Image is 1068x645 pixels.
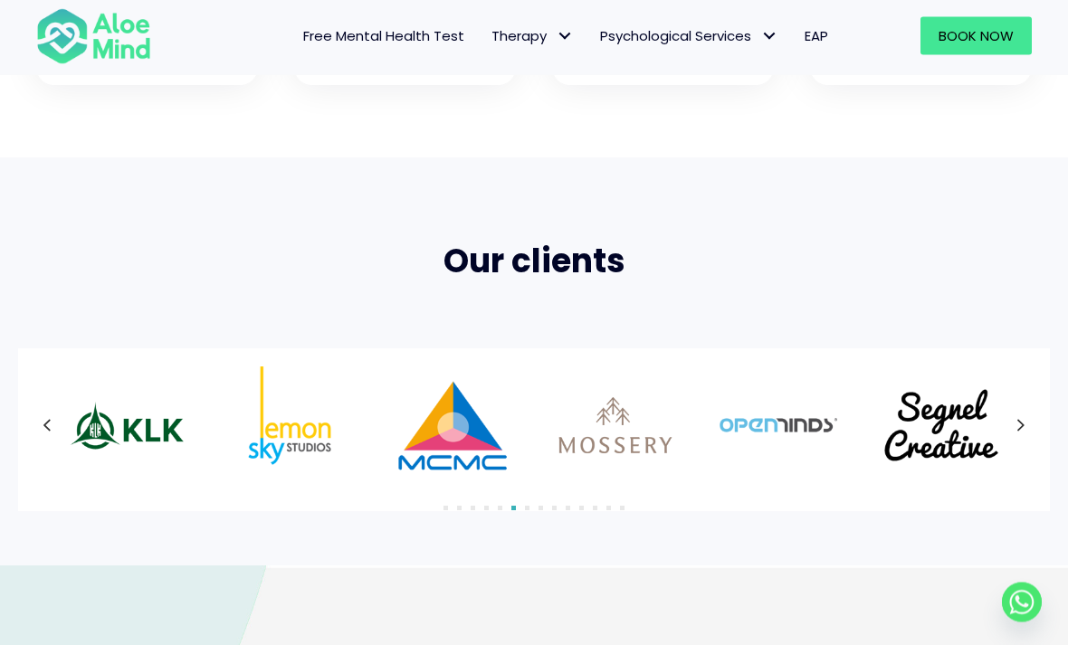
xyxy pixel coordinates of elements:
[231,367,348,485] div: Slide 7 of 5
[443,507,448,511] a: 1
[443,239,625,285] span: Our clients
[478,17,586,55] a: TherapyTherapy: submenu
[539,507,543,511] a: 8
[525,507,529,511] a: 7
[557,367,674,485] img: Aloe Mind Malaysia | Mental Healthcare Services in Malaysia and Singapore
[939,26,1014,45] span: Book Now
[557,367,674,485] div: Slide 9 of 5
[620,507,625,511] a: 14
[552,507,557,511] a: 9
[579,507,584,511] a: 11
[394,367,511,485] img: Aloe Mind Malaysia | Mental Healthcare Services in Malaysia and Singapore
[68,367,186,485] div: Slide 6 of 5
[551,24,577,50] span: Therapy: submenu
[593,507,597,511] a: 12
[606,507,611,511] a: 13
[920,17,1032,55] a: Book Now
[511,507,516,511] a: 6
[1002,583,1042,622] a: Whatsapp
[68,367,186,485] img: Aloe Mind Malaysia | Mental Healthcare Services in Malaysia and Singapore
[303,26,464,45] span: Free Mental Health Test
[169,17,842,55] nav: Menu
[394,367,511,485] div: Slide 8 of 5
[720,367,837,485] img: Aloe Mind Malaysia | Mental Healthcare Services in Malaysia and Singapore
[566,507,570,511] a: 10
[484,507,489,511] a: 4
[498,507,502,511] a: 5
[491,26,573,45] span: Therapy
[290,17,478,55] a: Free Mental Health Test
[457,507,462,511] a: 2
[600,26,777,45] span: Psychological Services
[882,367,1000,485] img: Aloe Mind Malaysia | Mental Healthcare Services in Malaysia and Singapore
[586,17,791,55] a: Psychological ServicesPsychological Services: submenu
[882,367,1000,485] div: Slide 11 of 5
[36,7,151,65] img: Aloe mind Logo
[756,24,782,50] span: Psychological Services: submenu
[791,17,842,55] a: EAP
[720,367,837,485] div: Slide 10 of 5
[471,507,475,511] a: 3
[231,367,348,485] img: Aloe Mind Malaysia | Mental Healthcare Services in Malaysia and Singapore
[805,26,828,45] span: EAP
